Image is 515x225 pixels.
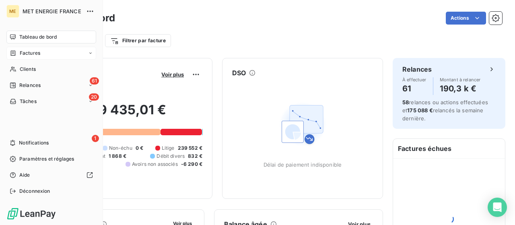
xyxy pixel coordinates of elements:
span: Voir plus [161,71,184,78]
button: Filtrer par facture [105,34,171,47]
span: 61 [90,77,99,85]
span: Non-échu [109,144,132,152]
span: Délai de paiement indisponible [264,161,342,168]
span: Débit divers [157,153,185,160]
span: relances ou actions effectuées et relancés la semaine dernière. [402,99,488,122]
button: Actions [446,12,486,25]
img: Empty state [277,99,328,150]
span: À effectuer [402,77,426,82]
div: ME [6,5,19,18]
span: Aide [19,171,30,179]
h6: DSO [232,68,246,78]
span: 1 [92,135,99,142]
h6: Relances [402,64,432,74]
span: 1 868 € [109,153,126,160]
span: MET ENERGIE FRANCE [23,8,81,14]
span: 175 088 € [407,107,433,114]
span: Clients [20,66,36,73]
span: Montant à relancer [440,77,481,82]
span: Paramètres et réglages [19,155,74,163]
h6: Factures échues [393,139,505,158]
span: 0 € [136,144,143,152]
span: 832 € [188,153,202,160]
button: Voir plus [159,71,186,78]
div: Open Intercom Messenger [488,198,507,217]
span: Tâches [20,98,37,105]
span: Tableau de bord [19,33,57,41]
span: Litige [162,144,175,152]
h4: 190,3 k € [440,82,481,95]
a: Aide [6,169,96,182]
span: 239 552 € [178,144,202,152]
h2: 889 435,01 € [45,102,202,126]
span: Avoirs non associés [132,161,178,168]
span: -6 290 € [181,161,202,168]
span: Relances [19,82,41,89]
span: Factures [20,50,40,57]
span: Notifications [19,139,49,147]
h4: 61 [402,82,426,95]
span: 58 [402,99,409,105]
img: Logo LeanPay [6,207,56,220]
span: Déconnexion [19,188,50,195]
span: 20 [89,93,99,101]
